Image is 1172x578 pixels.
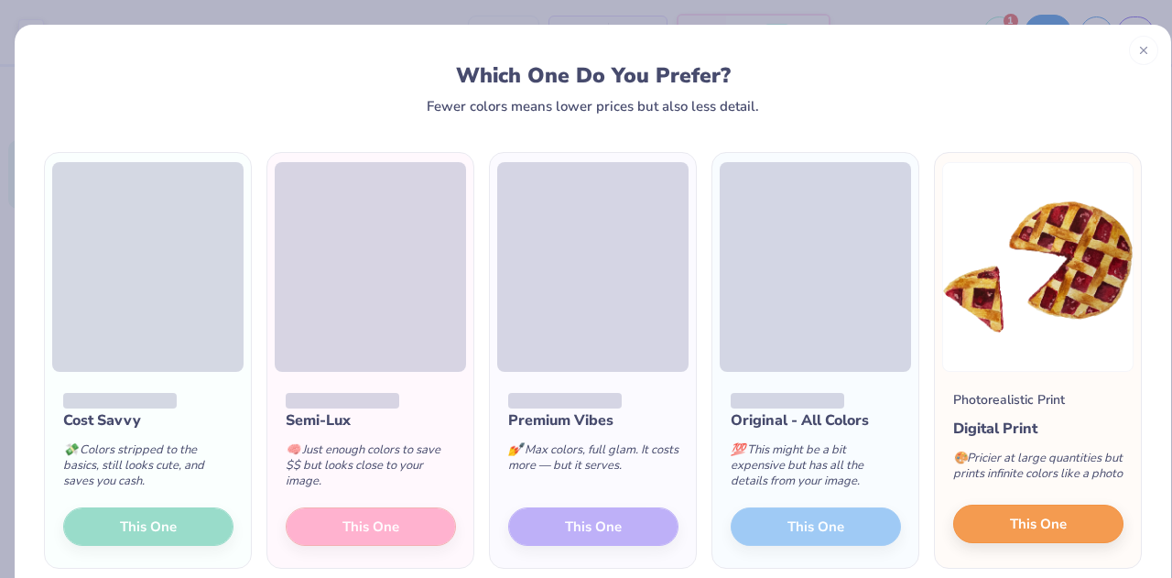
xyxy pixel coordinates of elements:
[731,409,901,431] div: Original - All Colors
[65,63,1122,88] div: Which One Do You Prefer?
[953,440,1123,500] div: Pricier at large quantities but prints infinite colors like a photo
[731,431,901,507] div: This might be a bit expensive but has all the details from your image.
[63,431,233,507] div: Colors stripped to the basics, still looks cute, and saves you cash.
[286,431,456,507] div: Just enough colors to save $$ but looks close to your image.
[286,442,300,458] span: 🧠
[953,418,1123,440] div: Digital Print
[1010,514,1067,535] span: This One
[953,505,1123,543] button: This One
[508,431,678,492] div: Max colors, full glam. It costs more — but it serves.
[286,409,456,431] div: Semi-Lux
[953,390,1065,409] div: Photorealistic Print
[63,409,233,431] div: Cost Savvy
[942,162,1134,372] img: Photorealistic preview
[63,442,78,458] span: 💸
[508,409,678,431] div: Premium Vibes
[953,450,968,466] span: 🎨
[731,442,745,458] span: 💯
[508,442,523,458] span: 💅
[427,99,759,114] div: Fewer colors means lower prices but also less detail.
